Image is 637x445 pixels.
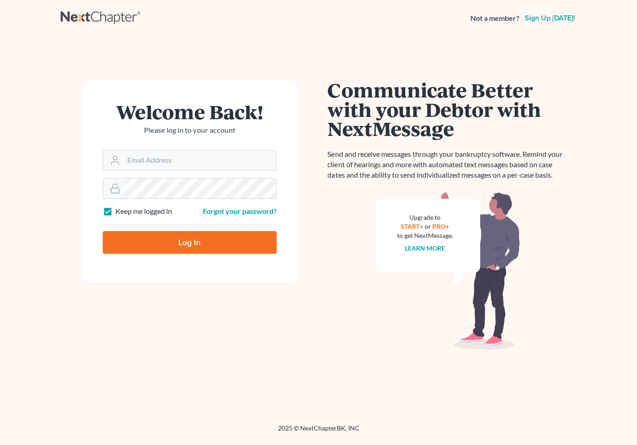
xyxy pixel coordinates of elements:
p: Send and receive messages through your bankruptcy software. Remind your client of hearings and mo... [328,149,568,180]
div: to get NextMessage. [397,231,453,240]
img: nextmessage_bg-59042aed3d76b12b5cd301f8e5b87938c9018125f34e5fa2b7a6b67550977c72.svg [375,191,520,350]
a: START+ [401,222,423,230]
a: Sign up [DATE]! [523,15,577,22]
a: PRO+ [432,222,449,230]
h1: Communicate Better with your Debtor with NextMessage [328,80,568,138]
div: Upgrade to [397,213,453,222]
div: 2025 © NextChapterBK, INC [61,424,577,440]
p: Please log in to your account [103,125,277,135]
input: Log In [103,231,277,254]
strong: Not a member? [470,13,519,24]
input: Email Address [124,150,276,170]
a: Learn more [405,244,445,252]
span: or [425,222,431,230]
label: Keep me logged in [115,206,172,217]
h1: Welcome Back! [103,102,277,121]
a: Forgot your password? [203,207,277,215]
